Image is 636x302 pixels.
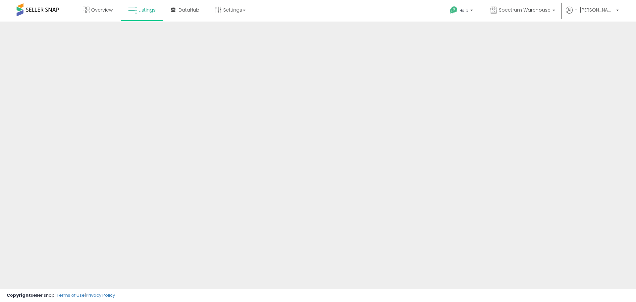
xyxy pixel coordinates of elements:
[566,7,619,22] a: Hi [PERSON_NAME]
[91,7,113,13] span: Overview
[7,292,115,299] div: seller snap | |
[7,292,31,298] strong: Copyright
[574,7,614,13] span: Hi [PERSON_NAME]
[459,8,468,13] span: Help
[450,6,458,14] i: Get Help
[138,7,156,13] span: Listings
[86,292,115,298] a: Privacy Policy
[499,7,551,13] span: Spectrum Warehouse
[445,1,480,22] a: Help
[57,292,85,298] a: Terms of Use
[179,7,199,13] span: DataHub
